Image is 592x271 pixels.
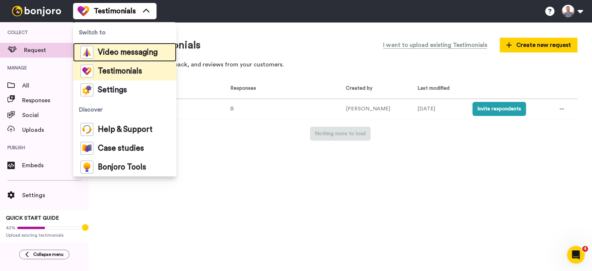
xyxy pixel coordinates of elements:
[6,232,83,238] span: Upload existing testimonials
[22,96,89,105] span: Responses
[340,79,412,99] th: Created by
[9,6,64,16] img: bj-logo-header-white.svg
[73,139,176,158] a: Case studies
[98,68,142,75] span: Testimonials
[472,102,526,116] button: Invite respondents
[378,37,492,53] button: I want to upload existing Testimonials
[80,46,93,59] img: vm-color.svg
[82,224,89,231] div: Tooltip anchor
[103,61,577,69] p: Gather testimonials, feedback, and reviews from your customers.
[582,246,588,252] span: 4
[78,5,89,17] img: tm-color.svg
[6,225,16,231] span: 42%
[412,99,467,119] td: [DATE]
[94,6,136,16] span: Testimonials
[310,127,371,141] button: Nothing more to load
[80,65,93,78] img: tm-color.svg
[98,164,146,171] span: Bonjoro Tools
[506,41,571,49] span: Create new request
[412,79,467,99] th: Last modified
[22,81,89,90] span: All
[80,161,93,174] img: bj-tools-colored.svg
[340,99,412,119] td: [PERSON_NAME]
[73,158,176,176] a: Bonjoro Tools
[98,126,152,133] span: Help & Support
[73,62,176,80] a: Testimonials
[22,161,89,170] span: Embeds
[230,106,234,112] span: 0
[73,43,176,62] a: Video messaging
[73,22,176,43] span: Switch to
[33,251,63,257] span: Collapse menu
[22,126,89,134] span: Uploads
[98,145,144,152] span: Case studies
[98,86,127,94] span: Settings
[80,83,93,96] img: settings-colored.svg
[73,99,176,120] span: Discover
[6,216,59,221] span: QUICK START GUIDE
[80,142,93,155] img: case-study-colored.svg
[73,80,176,99] a: Settings
[567,246,585,264] iframe: Intercom live chat
[80,123,93,136] img: help-and-support-colored.svg
[24,46,89,55] span: Request
[19,250,69,259] button: Collapse menu
[227,86,256,91] span: Responses
[22,111,89,120] span: Social
[103,40,200,51] h1: Request testimonials
[98,49,158,56] span: Video messaging
[383,41,487,49] span: I want to upload existing Testimonials
[22,191,89,200] span: Settings
[500,38,577,52] button: Create new request
[73,120,176,139] a: Help & Support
